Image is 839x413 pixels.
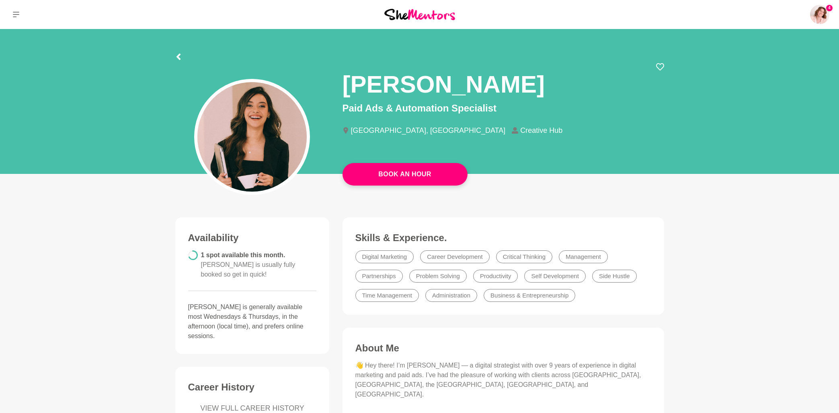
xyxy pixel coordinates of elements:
span: 1 spot available this month. [201,252,295,278]
h3: Skills & Experience. [355,232,651,244]
a: Book An Hour [343,163,468,186]
span: [PERSON_NAME] is usually fully booked so get in quick! [201,261,295,278]
h3: About Me [355,342,651,354]
img: Amanda Greenman [810,5,829,24]
h1: [PERSON_NAME] [343,69,545,99]
h3: Availability [188,232,317,244]
img: She Mentors Logo [384,9,455,20]
h3: Career History [188,381,317,393]
p: [PERSON_NAME] is generally available most Wednesdays & Thursdays, in the afternoon (local time), ... [188,302,317,341]
span: 4 [826,5,833,11]
p: 👋 Hey there! I’m [PERSON_NAME] — a digital strategist with over 9 years of experience in digital ... [355,361,651,399]
p: Paid Ads & Automation Specialist [343,101,664,116]
a: Amanda Greenman4 [810,5,829,24]
li: Creative Hub [512,127,569,134]
li: [GEOGRAPHIC_DATA], [GEOGRAPHIC_DATA] [343,127,512,134]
